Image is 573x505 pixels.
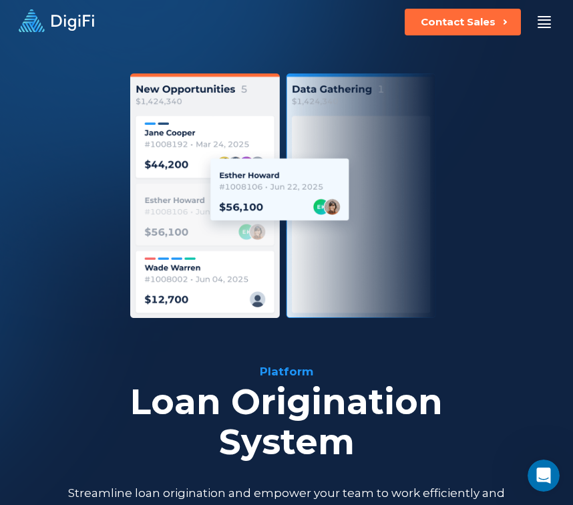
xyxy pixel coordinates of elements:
[421,15,496,29] div: Contact Sales
[32,382,541,462] div: Loan Origination System
[32,363,541,379] div: Platform
[405,9,521,35] button: Contact Sales
[528,460,560,492] iframe: Intercom live chat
